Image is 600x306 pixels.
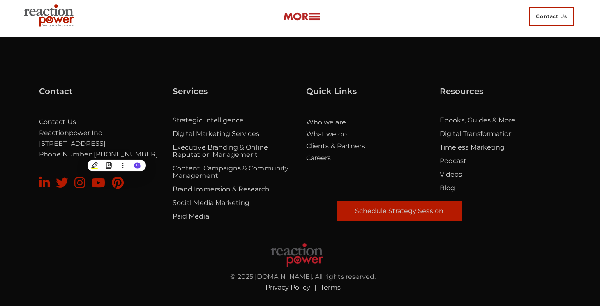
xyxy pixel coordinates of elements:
[440,87,533,104] h5: Resources
[440,130,513,138] a: Digital Transformation
[306,154,331,162] a: Careers
[440,116,515,124] a: Ebooks, Guides & More
[306,118,346,126] a: Who we are
[173,185,270,193] a: Brand Immersion & Research
[265,283,310,291] a: Privacy Policy
[283,12,320,21] img: more-btn.png
[440,157,466,165] a: Podcast
[173,199,249,207] a: Social Media Marketing
[440,170,462,178] a: Videos
[173,116,244,124] a: Strategic Intelligence
[306,142,365,150] a: Clients & Partners
[440,143,505,151] a: Timeless Marketing
[337,201,462,221] a: Schedule Strategy Session
[39,117,163,160] p: Reactionpower Inc [STREET_ADDRESS] Phone Number: [PHONE_NUMBER]
[529,7,574,26] span: Contact Us
[173,164,288,179] a: Content, Campaigns & Community Management
[173,212,209,220] a: Paid Media
[306,130,347,138] a: What we do
[39,87,132,104] h5: Contact
[310,282,321,293] li: |
[440,184,455,192] a: Blog
[321,283,341,291] a: Terms
[173,130,259,138] a: Digital Marketing Services
[39,118,76,126] a: Contact Us
[270,243,325,267] img: Executive Branding | Personal Branding Agency
[21,2,80,31] img: Executive Branding | Personal Branding Agency
[173,87,266,104] h5: Services
[173,143,268,159] a: Executive Branding & Online Reputation Management
[176,271,431,282] p: © 2025 [DOMAIN_NAME]. All rights reserved.
[306,87,399,104] h5: Quick Links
